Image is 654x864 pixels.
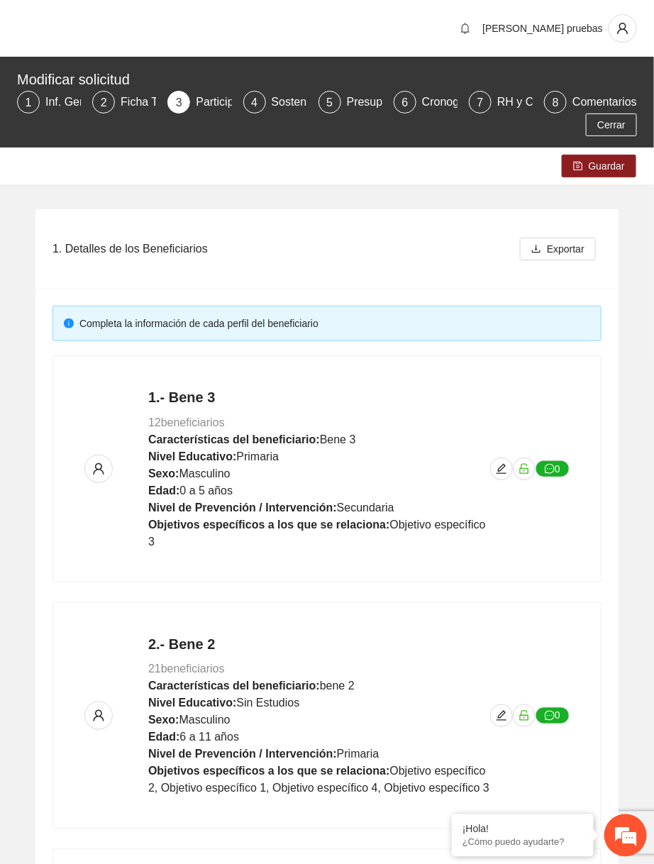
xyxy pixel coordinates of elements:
[167,91,231,113] div: 3Participantes
[236,697,299,709] span: Sin Estudios
[609,22,636,35] span: user
[347,91,422,113] div: Presupuesto
[92,91,156,113] div: 2Ficha T
[545,711,555,722] span: message
[148,416,225,428] span: 12 beneficiarios
[401,96,408,109] span: 6
[490,704,513,727] button: edit
[454,17,477,40] button: bell
[469,91,533,113] div: 7RH y Consultores
[251,96,257,109] span: 4
[64,319,74,328] span: info-circle
[513,704,536,727] button: unlock
[462,824,583,835] div: ¡Hola!
[74,72,238,91] div: Chatee con nosotros ahora
[85,463,112,475] span: user
[233,7,267,41] div: Minimizar ventana de chat en vivo
[148,502,337,514] strong: Nivel de Prevención / Intervención:
[26,96,32,109] span: 1
[82,189,196,333] span: Estamos en línea.
[272,91,354,113] div: Sostenibilidad
[196,91,273,113] div: Participantes
[179,467,231,480] span: Masculino
[337,502,394,514] span: Secundaria
[455,23,476,34] span: bell
[573,161,583,172] span: save
[337,748,379,760] span: Primaria
[148,484,179,497] strong: Edad:
[84,702,113,730] button: user
[148,731,179,743] strong: Edad:
[148,467,179,480] strong: Sexo:
[17,68,628,91] div: Modificar solicitud
[531,244,541,255] span: download
[589,158,625,174] span: Guardar
[394,91,458,113] div: 6Cronograma
[148,748,337,760] strong: Nivel de Prevención / Intervención:
[179,731,239,743] span: 6 a 11 años
[490,458,513,480] button: edit
[553,96,559,109] span: 8
[547,241,584,257] span: Exportar
[148,765,390,777] strong: Objetivos específicos a los que se relaciona:
[148,697,236,709] strong: Nivel Educativo:
[497,91,597,113] div: RH y Consultores
[477,96,484,109] span: 7
[482,23,603,34] span: [PERSON_NAME] pruebas
[544,91,637,113] div: 8Comentarios
[422,91,497,113] div: Cronograma
[121,91,170,113] div: Ficha T
[326,96,333,109] span: 5
[148,634,490,654] h4: 2.- Bene 2
[520,238,596,260] button: downloadExportar
[79,316,590,331] div: Completa la información de cada perfil del beneficiario
[52,228,514,269] div: 1. Detalles de los Beneficiarios
[236,450,279,463] span: Primaria
[609,14,637,43] button: user
[513,458,536,480] button: unlock
[572,91,637,113] div: Comentarios
[84,455,113,483] button: user
[148,680,320,692] strong: Características del beneficiario:
[545,464,555,475] span: message
[45,91,116,113] div: Inf. General
[148,387,490,407] h4: 1.- Bene 3
[101,96,107,109] span: 2
[148,450,236,463] strong: Nivel Educativo:
[514,463,535,475] span: unlock
[176,96,182,109] span: 3
[85,709,112,722] span: user
[7,387,270,437] textarea: Escriba su mensaje y pulse “Intro”
[243,91,307,113] div: 4Sostenibilidad
[179,714,231,726] span: Masculino
[462,837,583,848] p: ¿Cómo puedo ayudarte?
[514,710,535,721] span: unlock
[536,460,570,477] button: message0
[148,519,390,531] strong: Objetivos específicos a los que se relaciona:
[536,707,570,724] button: message0
[17,91,81,113] div: 1Inf. General
[586,113,637,136] button: Cerrar
[179,484,233,497] span: 0 a 5 años
[148,663,225,675] span: 21 beneficiarios
[491,463,512,475] span: edit
[318,91,382,113] div: 5Presupuesto
[320,680,355,692] span: bene 2
[148,433,320,445] strong: Características del beneficiario:
[148,714,179,726] strong: Sexo:
[148,519,486,548] span: Objetivo específico 3
[562,155,636,177] button: saveGuardar
[597,117,626,133] span: Cerrar
[320,433,356,445] span: Bene 3
[491,710,512,721] span: edit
